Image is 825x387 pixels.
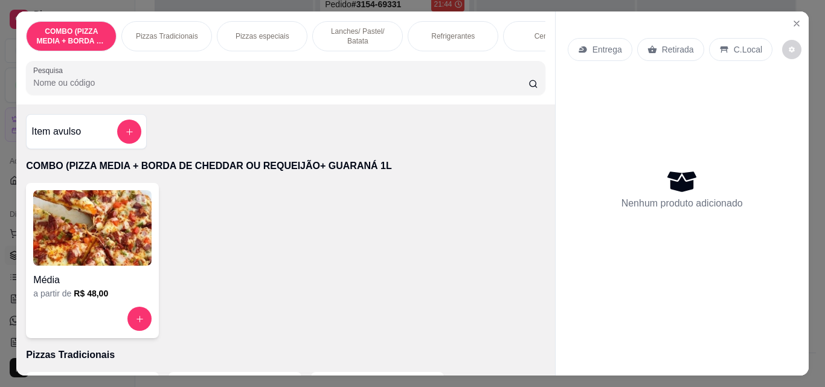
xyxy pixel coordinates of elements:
p: C.Local [734,43,762,56]
p: Refrigerantes [431,31,475,41]
p: Pizzas Tradicionais [136,31,198,41]
p: COMBO (PIZZA MEDIA + BORDA DE CHEDDAR OU REQUEIJÃO+ GUARANÁ 1L [26,159,545,173]
h4: Item avulso [31,124,81,139]
button: increase-product-quantity [127,307,152,331]
h4: Média [33,273,152,287]
h6: R$ 48,00 [74,287,108,299]
p: Retirada [662,43,694,56]
label: Pesquisa [33,65,67,75]
button: add-separate-item [117,120,141,144]
p: Pizzas Tradicionais [26,348,545,362]
p: Lanches/ Pastel/ Batata [323,27,393,46]
p: Entrega [592,43,622,56]
p: Nenhum produto adicionado [621,196,743,211]
p: Cervejas [534,31,563,41]
p: Pizzas especiais [236,31,289,41]
button: decrease-product-quantity [782,40,801,59]
p: COMBO (PIZZA MEDIA + BORDA DE CHEDDAR OU REQUEIJÃO+ GUARANÁ 1L [36,27,106,46]
input: Pesquisa [33,77,528,89]
img: product-image [33,190,152,266]
div: a partir de [33,287,152,299]
button: Close [787,14,806,33]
